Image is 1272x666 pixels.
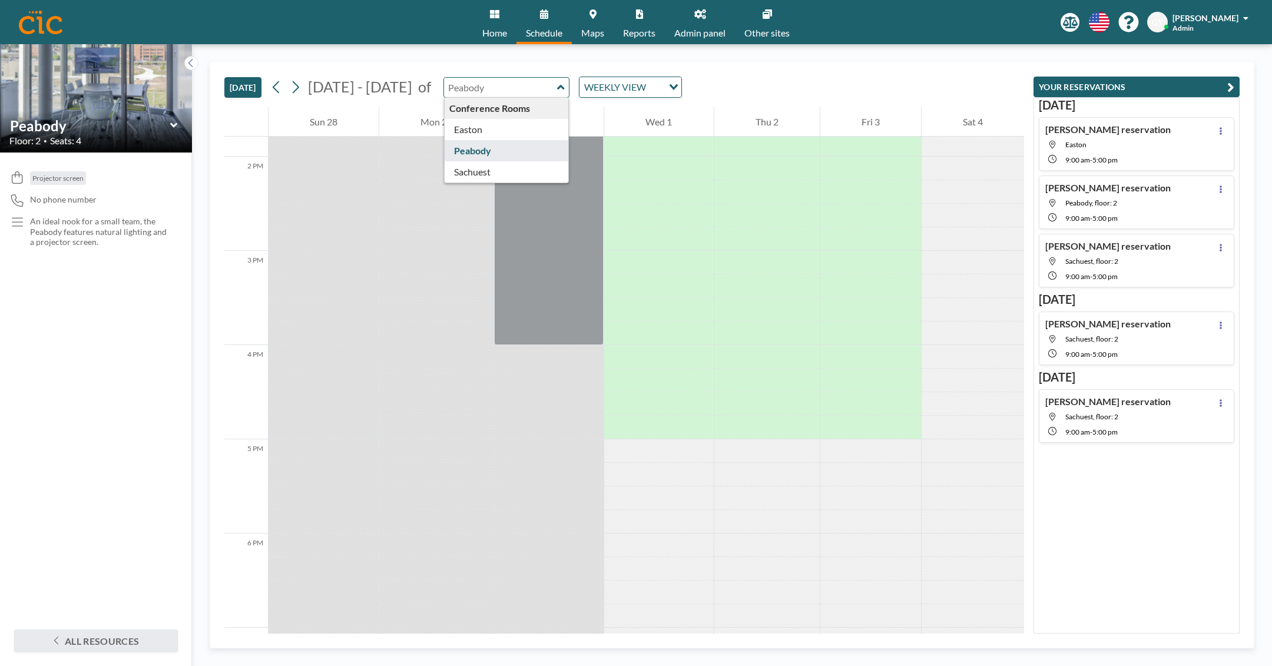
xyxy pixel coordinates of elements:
span: 9:00 AM [1065,428,1090,436]
span: - [1090,272,1092,281]
h4: [PERSON_NAME] reservation [1045,318,1171,330]
span: Admin panel [674,28,726,38]
p: An ideal nook for a small team, the Peabody features natural lighting and a projector screen. [30,216,168,247]
span: [PERSON_NAME] [1172,13,1238,23]
span: GY [1152,17,1163,28]
h4: [PERSON_NAME] reservation [1045,124,1171,135]
input: Peabody [10,117,170,134]
span: Reports [623,28,655,38]
h4: [PERSON_NAME] reservation [1045,182,1171,194]
span: of [418,78,431,96]
span: Floor: 2 [9,135,41,147]
span: 5:00 PM [1092,155,1118,164]
span: Peabody, floor: 2 [1065,198,1117,207]
div: 4 PM [224,345,268,439]
span: 9:00 AM [1065,155,1090,164]
div: Wed 1 [604,107,713,137]
div: Sun 28 [269,107,379,137]
div: Peabody [445,140,569,161]
div: Mon 29 [379,107,493,137]
button: All resources [14,629,178,652]
h3: [DATE] [1039,98,1234,112]
span: [DATE] - [DATE] [308,78,412,95]
div: Sat 4 [922,107,1024,137]
div: Search for option [579,77,681,97]
span: - [1090,350,1092,359]
span: Sachuest, floor: 2 [1065,257,1118,266]
span: - [1090,214,1092,223]
div: Conference Rooms [445,98,569,119]
div: Sachuest [445,161,569,183]
span: Easton [1065,140,1086,149]
div: 5 PM [224,439,268,534]
img: organization-logo [19,11,62,34]
button: YOUR RESERVATIONS [1033,77,1240,97]
div: Fri 3 [820,107,921,137]
span: Other sites [744,28,790,38]
span: Home [482,28,507,38]
span: Seats: 4 [50,135,81,147]
span: Sachuest, floor: 2 [1065,334,1118,343]
h3: [DATE] [1039,292,1234,307]
div: 2 PM [224,157,268,251]
span: No phone number [30,194,97,205]
span: 5:00 PM [1092,272,1118,281]
h4: [PERSON_NAME] reservation [1045,396,1171,407]
button: [DATE] [224,77,261,98]
span: 9:00 AM [1065,350,1090,359]
div: Easton [445,119,569,140]
span: 5:00 PM [1092,214,1118,223]
span: 9:00 AM [1065,214,1090,223]
span: - [1090,155,1092,164]
span: Projector screen [32,174,84,183]
span: Sachuest, floor: 2 [1065,412,1118,421]
h3: [DATE] [1039,370,1234,385]
div: 3 PM [224,251,268,345]
span: Maps [581,28,604,38]
span: 5:00 PM [1092,428,1118,436]
span: Schedule [526,28,562,38]
span: • [44,137,47,145]
input: Peabody [444,78,557,97]
div: 6 PM [224,534,268,628]
span: - [1090,428,1092,436]
span: 5:00 PM [1092,350,1118,359]
h4: [PERSON_NAME] reservation [1045,240,1171,252]
input: Search for option [650,79,662,95]
div: Thu 2 [714,107,820,137]
span: WEEKLY VIEW [582,79,648,95]
span: 9:00 AM [1065,272,1090,281]
span: Admin [1172,24,1194,32]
